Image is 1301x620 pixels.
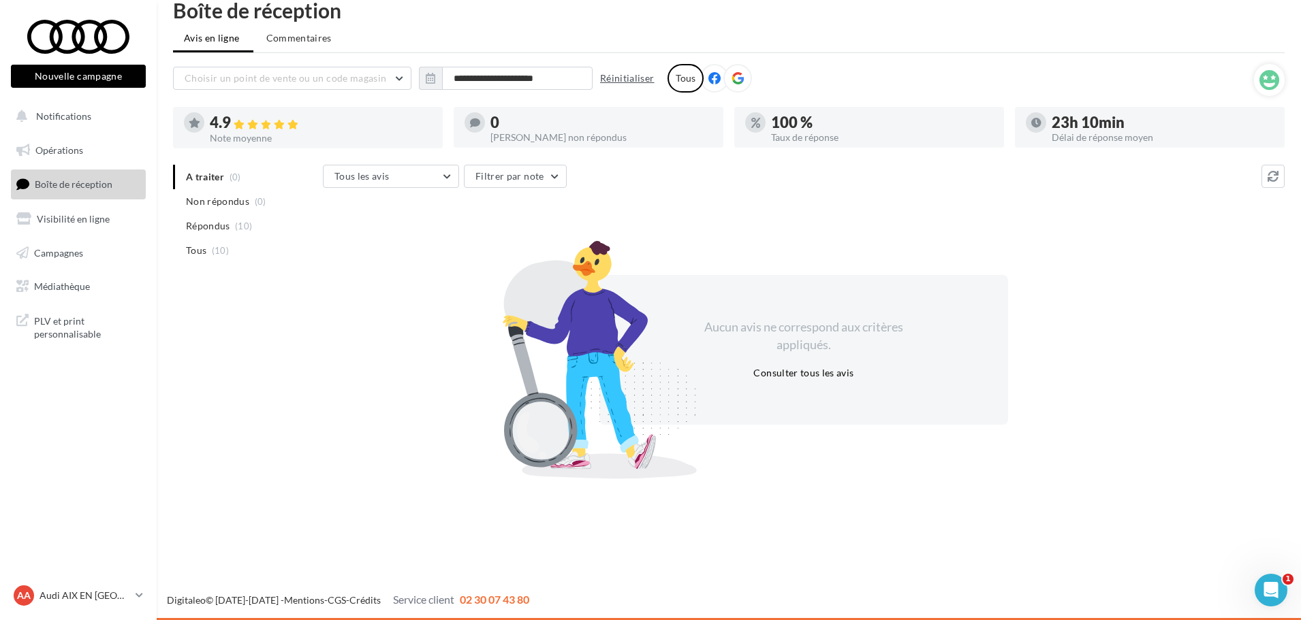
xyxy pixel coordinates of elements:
span: Répondus [186,219,230,233]
span: Commentaires [266,31,332,45]
div: 0 [490,115,712,130]
div: 23h 10min [1052,115,1274,130]
a: Médiathèque [8,272,148,301]
span: Tous les avis [334,170,390,182]
a: AA Audi AIX EN [GEOGRAPHIC_DATA] [11,583,146,608]
a: Boîte de réception [8,169,148,199]
span: Boîte de réception [35,178,112,190]
button: Réinitialiser [595,70,660,86]
div: Aucun avis ne correspond aux critères appliqués. [687,319,921,353]
a: PLV et print personnalisable [8,306,148,346]
a: Crédits [349,594,381,606]
span: 1 [1283,574,1294,585]
span: © [DATE]-[DATE] - - - [167,594,529,606]
span: Visibilité en ligne [37,213,110,225]
p: Audi AIX EN [GEOGRAPHIC_DATA] [40,589,130,602]
span: Non répondus [186,195,249,208]
div: 4.9 [210,115,432,131]
span: Campagnes [34,246,83,258]
span: Tous [186,244,206,257]
span: Opérations [35,144,83,156]
button: Tous les avis [323,165,459,188]
span: 02 30 07 43 80 [460,593,529,606]
span: (0) [255,196,266,207]
span: (10) [212,245,229,256]
span: AA [17,589,31,602]
button: Notifications [8,102,143,131]
span: PLV et print personnalisable [34,312,140,341]
span: Notifications [36,110,91,122]
div: Tous [668,64,704,93]
a: Visibilité en ligne [8,205,148,233]
div: [PERSON_NAME] non répondus [490,133,712,142]
button: Nouvelle campagne [11,65,146,88]
div: Délai de réponse moyen [1052,133,1274,142]
span: (10) [235,221,252,231]
button: Filtrer par note [464,165,567,188]
span: Médiathèque [34,280,90,292]
button: Consulter tous les avis [748,365,859,381]
a: Opérations [8,136,148,165]
button: Choisir un point de vente ou un code magasin [173,67,411,90]
div: Note moyenne [210,133,432,143]
iframe: Intercom live chat [1255,574,1287,606]
div: Taux de réponse [771,133,993,142]
a: CGS [328,594,346,606]
a: Mentions [284,594,324,606]
a: Digitaleo [167,594,206,606]
span: Service client [393,593,454,606]
span: Choisir un point de vente ou un code magasin [185,72,386,84]
div: 100 % [771,115,993,130]
a: Campagnes [8,239,148,267]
